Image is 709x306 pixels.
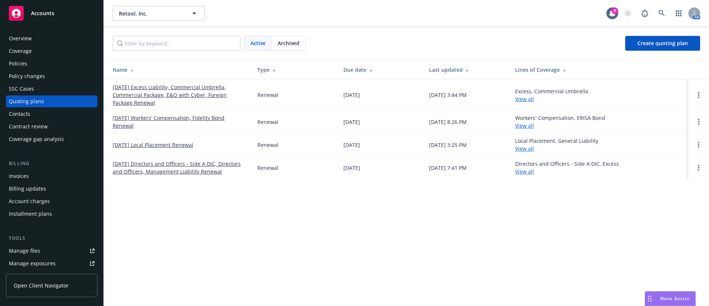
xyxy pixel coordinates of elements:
div: Type [257,66,332,74]
div: Overview [9,33,32,44]
div: Workers' Compensation, ERISA Bond [515,114,605,130]
div: Renewal [257,118,278,126]
a: Coverage gap analysis [6,133,97,145]
span: Archived [278,39,299,47]
a: Open options [694,140,703,149]
span: Create quoting plan [637,40,688,47]
div: Contract review [9,121,48,132]
a: Contacts [6,108,97,120]
div: Billing updates [9,183,46,195]
a: Policy changes [6,70,97,82]
div: [DATE] 8:26 PM [429,118,467,126]
div: Manage files [9,245,40,257]
div: Policies [9,58,27,70]
div: [DATE] 7:41 PM [429,164,467,172]
div: Local Placement, General Liability [515,137,598,152]
a: Accounts [6,3,97,24]
button: Retool, Inc. [113,6,205,21]
a: Installment plans [6,208,97,220]
div: Drag to move [645,292,654,306]
div: Renewal [257,141,278,149]
div: Excess, Commercial Umbrella [515,87,588,103]
div: [DATE] 3:44 PM [429,91,467,99]
div: Due date [343,66,418,74]
a: Manage files [6,245,97,257]
div: [DATE] [343,91,360,99]
a: [DATE] Workers' Compensation, Fidelity Bond Renewal [113,114,246,130]
div: Renewal [257,91,278,99]
div: [DATE] [343,118,360,126]
div: Policy changes [9,70,45,82]
span: Nova Assist [660,295,689,302]
div: Name [113,66,246,74]
div: Quoting plans [9,95,44,107]
div: Tools [6,235,97,242]
div: Billing [6,160,97,167]
a: [DATE] Excess Liability, Commercial Umbrella, Commercial Package, E&O with Cyber, Foreign Package... [113,83,246,107]
a: Create quoting plan [625,36,700,51]
div: 8 [612,7,618,14]
span: Retool, Inc. [119,10,183,17]
a: Search [654,6,669,21]
div: SSC Cases [9,83,34,95]
input: Filter by keyword... [113,36,240,51]
a: Contract review [6,121,97,132]
div: Installment plans [9,208,52,220]
a: SSC Cases [6,83,97,95]
a: View all [515,145,534,152]
div: [DATE] 3:25 PM [429,141,467,149]
div: Directors and Officers - Side A DIC, Excess [515,160,619,175]
div: Contacts [9,108,30,120]
a: Billing updates [6,183,97,195]
a: Start snowing [620,6,635,21]
div: Last updated [429,66,503,74]
a: Report a Bug [637,6,652,21]
a: Open options [694,163,703,172]
a: Policies [6,58,97,70]
div: Account charges [9,195,50,207]
a: Account charges [6,195,97,207]
a: Coverage [6,45,97,57]
a: View all [515,122,534,129]
div: Renewal [257,164,278,172]
a: Quoting plans [6,95,97,107]
a: View all [515,95,534,102]
a: Open options [694,91,703,100]
a: Manage exposures [6,258,97,269]
div: [DATE] [343,164,360,172]
span: Accounts [31,10,54,16]
a: Invoices [6,170,97,182]
div: Coverage [9,45,32,57]
a: [DATE] Local Placement Renewal [113,141,193,149]
a: Overview [6,33,97,44]
div: Coverage gap analysis [9,133,64,145]
div: [DATE] [343,141,360,149]
a: View all [515,168,534,175]
a: [DATE] Directors and Officers - Side A DIC, Directors and Officers, Management Liability Renewal [113,160,246,175]
span: Open Client Navigator [14,282,69,289]
div: Invoices [9,170,29,182]
a: Switch app [671,6,686,21]
button: Nova Assist [645,291,696,306]
div: Lines of Coverage [515,66,682,74]
span: Active [250,39,266,47]
a: Open options [694,117,703,126]
div: Manage exposures [9,258,56,269]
